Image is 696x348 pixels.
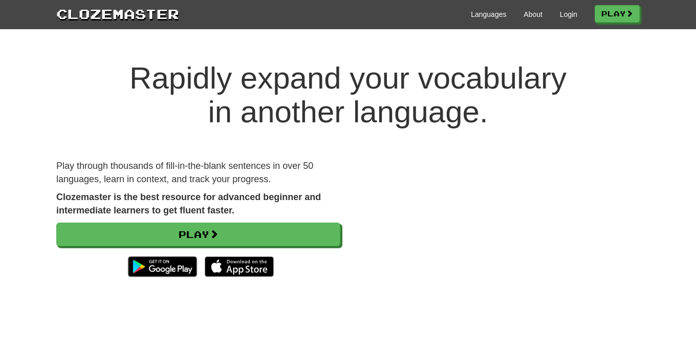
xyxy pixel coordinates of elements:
[595,5,640,23] a: Play
[56,4,179,23] a: Clozemaster
[56,192,321,215] strong: Clozemaster is the best resource for advanced beginner and intermediate learners to get fluent fa...
[56,223,340,246] a: Play
[471,9,506,19] a: Languages
[205,256,274,277] img: Download_on_the_App_Store_Badge_US-UK_135x40-25178aeef6eb6b83b96f5f2d004eda3bffbb37122de64afbaef7...
[560,9,577,19] a: Login
[56,160,340,186] p: Play through thousands of fill-in-the-blank sentences in over 50 languages, learn in context, and...
[123,251,202,282] img: Get it on Google Play
[524,9,542,19] a: About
